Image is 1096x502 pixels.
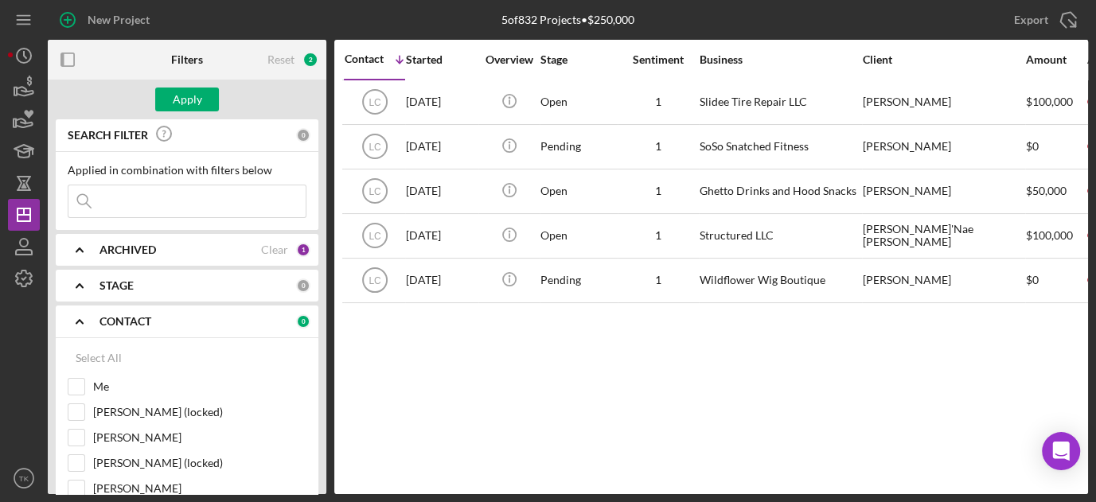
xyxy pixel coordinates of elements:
[68,342,130,374] button: Select All
[863,53,1022,66] div: Client
[302,52,318,68] div: 2
[618,95,698,108] div: 1
[618,274,698,286] div: 1
[88,4,150,36] div: New Project
[93,455,306,471] label: [PERSON_NAME] (locked)
[540,170,617,212] div: Open
[479,53,539,66] div: Overview
[261,243,288,256] div: Clear
[1026,53,1086,66] div: Amount
[540,215,617,257] div: Open
[369,231,381,242] text: LC
[93,481,306,496] label: [PERSON_NAME]
[863,259,1022,302] div: [PERSON_NAME]
[1014,4,1048,36] div: Export
[540,259,617,302] div: Pending
[99,243,156,256] b: ARCHIVED
[1026,81,1086,123] div: $100,000
[296,243,310,257] div: 1
[406,215,478,257] div: [DATE]
[267,53,294,66] div: Reset
[700,53,859,66] div: Business
[1026,259,1086,302] div: $0
[406,81,478,123] div: [DATE]
[998,4,1088,36] button: Export
[369,97,381,108] text: LC
[540,126,617,168] div: Pending
[406,126,478,168] div: [DATE]
[369,186,381,197] text: LC
[173,88,202,111] div: Apply
[1026,170,1086,212] div: $50,000
[93,404,306,420] label: [PERSON_NAME] (locked)
[8,462,40,494] button: TK
[93,430,306,446] label: [PERSON_NAME]
[99,315,151,328] b: CONTACT
[296,278,310,293] div: 0
[68,164,306,177] div: Applied in combination with filters below
[863,81,1022,123] div: [PERSON_NAME]
[618,185,698,197] div: 1
[1026,126,1086,168] div: $0
[48,4,166,36] button: New Project
[700,170,859,212] div: Ghetto Drinks and Hood Snacks
[171,53,203,66] b: Filters
[700,126,859,168] div: SoSo Snatched Fitness
[155,88,219,111] button: Apply
[19,474,29,483] text: TK
[700,81,859,123] div: Slidee Tire Repair LLC
[76,342,122,374] div: Select All
[1026,215,1086,257] div: $100,000
[863,170,1022,212] div: [PERSON_NAME]
[618,53,698,66] div: Sentiment
[369,142,381,153] text: LC
[406,170,478,212] div: [DATE]
[296,314,310,329] div: 0
[540,81,617,123] div: Open
[540,53,617,66] div: Stage
[406,53,478,66] div: Started
[501,14,634,26] div: 5 of 832 Projects • $250,000
[345,53,384,65] div: Contact
[99,279,134,292] b: STAGE
[700,215,859,257] div: Structured LLC
[618,140,698,153] div: 1
[700,259,859,302] div: Wildflower Wig Boutique
[68,129,148,142] b: SEARCH FILTER
[618,229,698,242] div: 1
[863,126,1022,168] div: [PERSON_NAME]
[93,379,306,395] label: Me
[863,215,1022,257] div: [PERSON_NAME]'Nae [PERSON_NAME]
[296,128,310,142] div: 0
[1042,432,1080,470] div: Open Intercom Messenger
[406,259,478,302] div: [DATE]
[369,275,381,286] text: LC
